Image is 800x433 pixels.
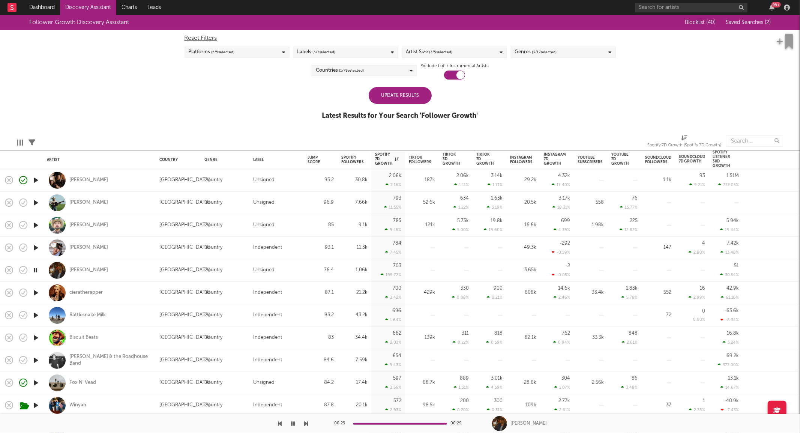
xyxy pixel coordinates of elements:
div: Unsigned [253,378,275,387]
div: 703 [393,263,401,268]
input: Search... [727,135,783,147]
div: 0.94 % [553,340,570,345]
div: -292 [560,241,570,246]
input: Search for artists [635,3,747,12]
span: Blocklist [685,20,716,25]
div: 699 [561,218,570,223]
div: 83.2 [308,311,334,320]
div: Jump Score [308,155,323,164]
button: 99+ [769,5,774,11]
div: 82.1k [510,333,536,342]
div: 87.1 [308,288,334,297]
div: -0.59 % [552,250,570,255]
label: Exclude Lofi / Instrumental Artists [420,62,488,71]
div: 2.06k [456,173,469,178]
div: [GEOGRAPHIC_DATA] [159,266,210,275]
div: 16 [700,286,705,291]
a: Winyah [69,402,86,409]
div: [GEOGRAPHIC_DATA] [159,221,210,230]
div: 34.4k [341,333,368,342]
div: Country [204,266,222,275]
div: 1 [703,398,705,403]
div: 68.7k [409,378,435,387]
div: 1.98k [578,221,604,230]
div: Country [159,158,193,162]
a: [PERSON_NAME] [69,244,108,251]
a: Fox N' Vead [69,379,96,386]
div: Country [204,356,222,365]
div: Country [204,288,222,297]
div: 5.24 % [723,340,739,345]
div: 784 [393,241,401,246]
div: 3.17k [559,196,570,201]
div: 83 [308,333,334,342]
div: Tiktok 7D Growth [476,152,494,166]
button: Saved Searches (2) [723,20,771,26]
div: 20.5k [510,198,536,207]
div: 785 [393,218,401,223]
div: 4.59 % [486,385,503,390]
div: 00:29 [335,419,350,428]
div: 0.31 % [487,407,503,412]
div: Country [204,378,222,387]
div: 19.60 % [484,227,503,232]
div: 2.06k [389,173,401,178]
div: 900 [494,286,503,291]
div: 49.3k [510,243,536,252]
div: Latest Results for Your Search ' Follower Growth ' [322,111,478,120]
div: YouTube Subscribers [578,155,603,164]
div: 18.31 % [552,205,570,210]
div: YouTube 7D Growth [611,152,629,166]
div: 0.08 % [452,295,469,300]
div: 7.45 % [385,250,401,255]
div: 572 [393,398,401,403]
div: Tiktok 3D Growth [443,152,460,166]
div: Country [204,198,222,207]
div: [GEOGRAPHIC_DATA] [159,243,210,252]
div: [PERSON_NAME] [511,420,547,427]
div: Soundcloud Followers [645,155,671,164]
div: Country [204,221,222,230]
a: [PERSON_NAME] & the Roadhouse Band [69,353,150,367]
div: Country [204,176,222,185]
div: 429k [409,288,435,297]
div: 1.31 % [454,385,469,390]
div: 7.42k [727,241,739,246]
div: 93 [699,173,705,178]
div: Labels [297,48,336,57]
div: 95.2 [308,176,334,185]
div: 3.48 % [621,385,638,390]
div: 14.6k [558,286,570,291]
div: Unsigned [253,221,275,230]
div: 93.1 [308,243,334,252]
div: 597 [393,376,401,381]
div: 33.4k [578,288,604,297]
div: [PERSON_NAME] [69,267,108,274]
div: Independent [253,311,282,320]
div: Country [204,243,222,252]
div: [GEOGRAPHIC_DATA] [159,356,210,365]
div: 9.43 % [385,362,401,367]
div: 13.48 % [720,250,739,255]
div: Instagram Followers [510,155,533,164]
div: 1.64 % [385,317,401,322]
div: 2.61 % [622,340,638,345]
div: 1.06k [341,266,368,275]
div: 99 + [771,2,781,8]
div: Rattlesnake Milk [69,312,106,319]
div: 4.32k [558,173,570,178]
div: Independent [253,288,282,297]
div: 200 [460,398,469,403]
div: 9.21 % [689,182,705,187]
span: ( 3 / 5 selected) [429,48,453,57]
div: 7.59k [341,356,368,365]
div: Edit Columns [17,132,23,153]
a: Biscuit Beats [69,334,98,341]
div: 1.1k [645,176,671,185]
div: Country [204,401,222,410]
div: 3.14k [491,173,503,178]
div: 29.2k [510,176,536,185]
div: Country [204,333,222,342]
